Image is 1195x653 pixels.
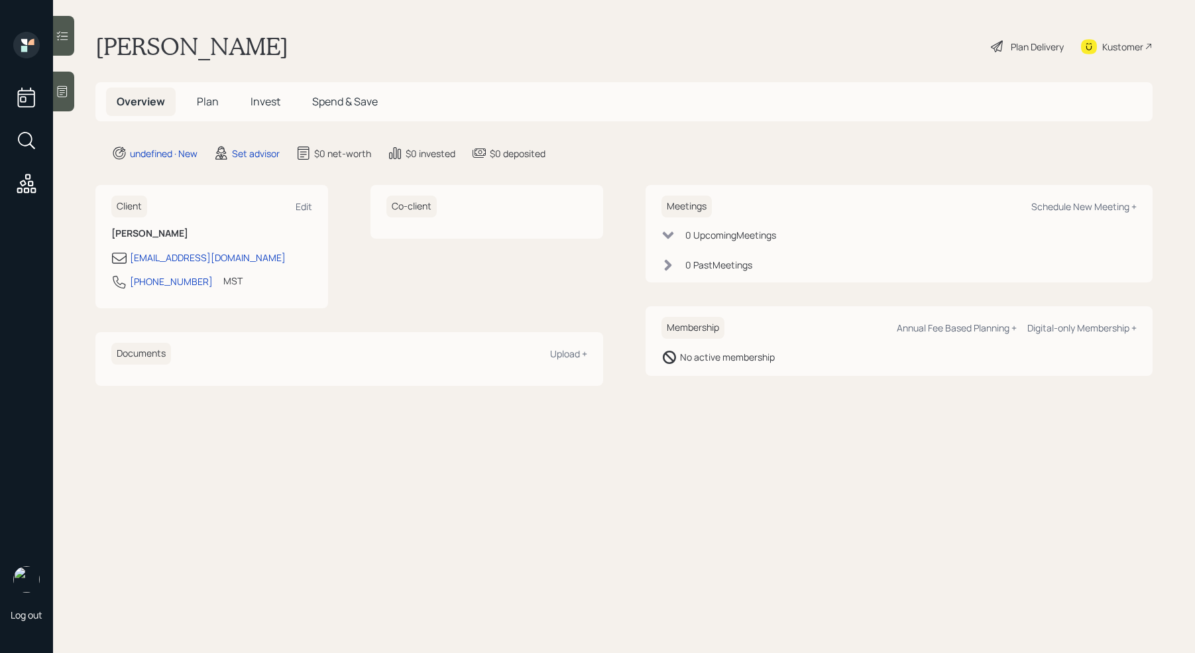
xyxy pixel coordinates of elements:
div: undefined · New [130,147,198,160]
img: retirable_logo.png [13,566,40,593]
div: No active membership [680,350,775,364]
div: Log out [11,609,42,621]
div: Plan Delivery [1011,40,1064,54]
div: $0 net-worth [314,147,371,160]
h6: Documents [111,343,171,365]
div: $0 invested [406,147,455,160]
span: Plan [197,94,219,109]
div: MST [223,274,243,288]
div: Edit [296,200,312,213]
h6: Client [111,196,147,217]
div: Upload + [550,347,587,360]
span: Overview [117,94,165,109]
div: [EMAIL_ADDRESS][DOMAIN_NAME] [130,251,286,265]
h1: [PERSON_NAME] [95,32,288,61]
div: Annual Fee Based Planning + [897,322,1017,334]
h6: Membership [661,317,724,339]
div: [PHONE_NUMBER] [130,274,213,288]
div: Schedule New Meeting + [1031,200,1137,213]
span: Spend & Save [312,94,378,109]
div: Set advisor [232,147,280,160]
div: Kustomer [1102,40,1143,54]
div: 0 Past Meeting s [685,258,752,272]
h6: [PERSON_NAME] [111,228,312,239]
h6: Co-client [386,196,437,217]
div: Digital-only Membership + [1027,322,1137,334]
div: 0 Upcoming Meeting s [685,228,776,242]
h6: Meetings [661,196,712,217]
div: $0 deposited [490,147,545,160]
span: Invest [251,94,280,109]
